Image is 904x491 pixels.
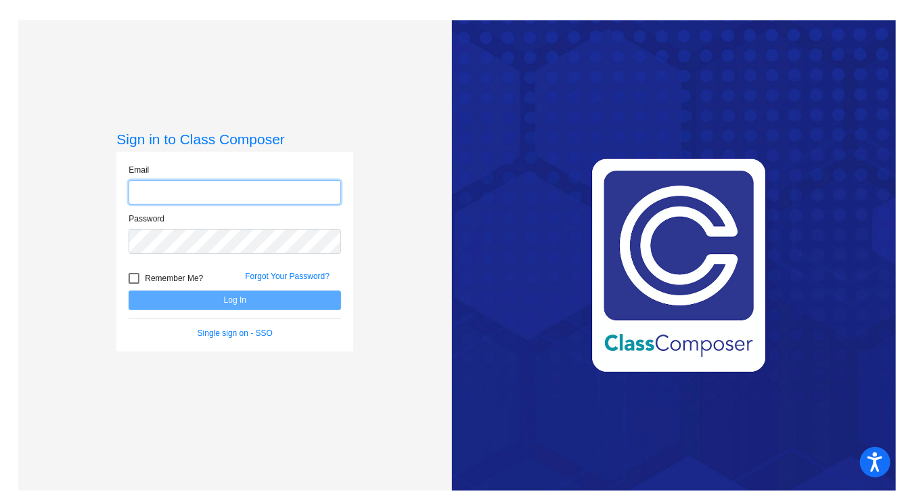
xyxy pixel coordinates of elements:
button: Log In [129,291,341,310]
label: Password [129,213,164,225]
h3: Sign in to Class Composer [116,131,353,148]
label: Email [129,164,149,176]
span: Remember Me? [145,270,203,286]
a: Forgot Your Password? [245,272,330,281]
a: Single sign on - SSO [198,328,273,338]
